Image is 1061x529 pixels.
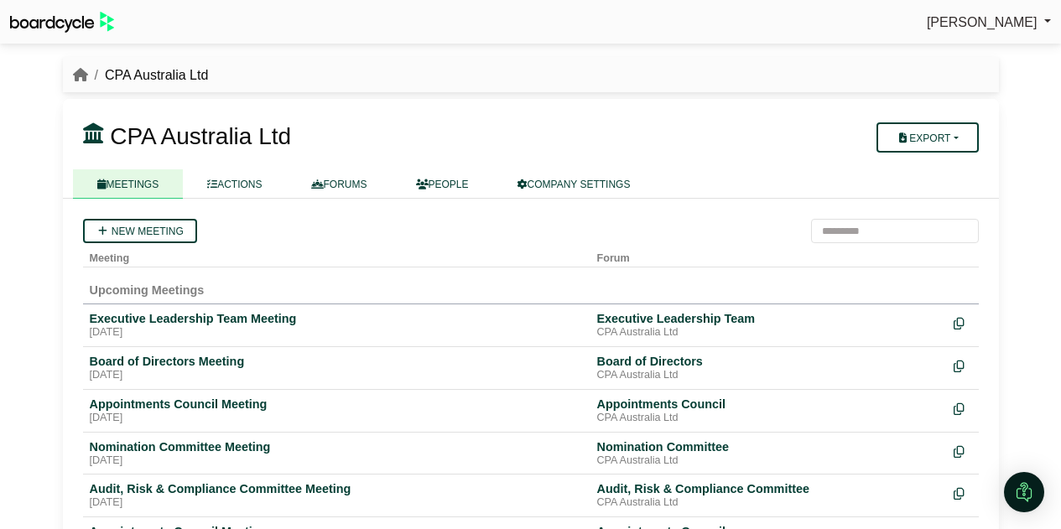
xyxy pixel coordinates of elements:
a: Board of Directors CPA Australia Ltd [597,354,940,382]
button: Export [876,122,978,153]
span: CPA Australia Ltd [110,123,291,149]
span: [PERSON_NAME] [927,15,1038,29]
div: Make a copy [954,354,972,376]
a: Nomination Committee CPA Australia Ltd [597,439,940,468]
a: Nomination Committee Meeting [DATE] [90,439,584,468]
img: BoardcycleBlackGreen-aaafeed430059cb809a45853b8cf6d952af9d84e6e89e1f1685b34bfd5cb7d64.svg [10,12,114,33]
a: [PERSON_NAME] [927,12,1051,34]
div: [DATE] [90,496,584,510]
div: Open Intercom Messenger [1004,472,1044,512]
a: Appointments Council CPA Australia Ltd [597,397,940,425]
th: Forum [590,243,947,267]
li: CPA Australia Ltd [88,65,209,86]
div: Make a copy [954,481,972,504]
a: PEOPLE [392,169,493,199]
a: COMPANY SETTINGS [493,169,655,199]
div: CPA Australia Ltd [597,369,940,382]
a: Appointments Council Meeting [DATE] [90,397,584,425]
div: CPA Australia Ltd [597,454,940,468]
a: Executive Leadership Team Meeting [DATE] [90,311,584,340]
div: [DATE] [90,412,584,425]
span: Upcoming Meetings [90,283,205,297]
div: Make a copy [954,439,972,462]
div: Executive Leadership Team [597,311,940,326]
div: [DATE] [90,326,584,340]
a: Audit, Risk & Compliance Committee CPA Australia Ltd [597,481,940,510]
div: Nomination Committee [597,439,940,454]
a: FORUMS [287,169,392,199]
div: Board of Directors Meeting [90,354,584,369]
div: [DATE] [90,454,584,468]
div: CPA Australia Ltd [597,412,940,425]
nav: breadcrumb [73,65,209,86]
a: ACTIONS [183,169,286,199]
div: [DATE] [90,369,584,382]
div: Make a copy [954,397,972,419]
a: Board of Directors Meeting [DATE] [90,354,584,382]
a: New meeting [83,219,197,243]
div: Make a copy [954,311,972,334]
div: Appointments Council [597,397,940,412]
div: Board of Directors [597,354,940,369]
a: Audit, Risk & Compliance Committee Meeting [DATE] [90,481,584,510]
div: CPA Australia Ltd [597,326,940,340]
a: MEETINGS [73,169,184,199]
div: Audit, Risk & Compliance Committee [597,481,940,496]
div: CPA Australia Ltd [597,496,940,510]
div: Executive Leadership Team Meeting [90,311,584,326]
div: Appointments Council Meeting [90,397,584,412]
div: Audit, Risk & Compliance Committee Meeting [90,481,584,496]
div: Nomination Committee Meeting [90,439,584,454]
a: Executive Leadership Team CPA Australia Ltd [597,311,940,340]
th: Meeting [83,243,590,267]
